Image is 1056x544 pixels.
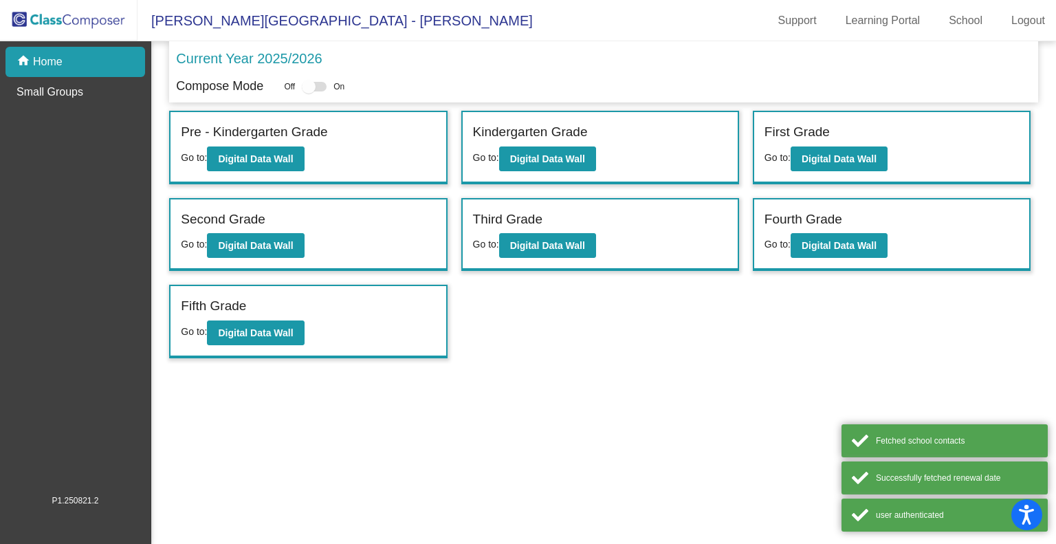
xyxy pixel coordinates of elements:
label: Kindergarten Grade [473,122,588,142]
span: Go to: [181,326,207,337]
p: Home [33,54,63,70]
label: Fourth Grade [764,210,842,230]
span: Go to: [473,239,499,250]
b: Digital Data Wall [218,153,293,164]
button: Digital Data Wall [499,146,596,171]
b: Digital Data Wall [802,153,877,164]
mat-icon: home [16,54,33,70]
button: Digital Data Wall [791,146,888,171]
span: Go to: [473,152,499,163]
div: user authenticated [876,509,1037,521]
b: Digital Data Wall [218,327,293,338]
div: Fetched school contacts [876,435,1037,447]
label: Third Grade [473,210,542,230]
p: Small Groups [16,84,83,100]
span: Go to: [181,152,207,163]
span: Go to: [764,152,791,163]
a: Support [767,10,828,32]
span: Go to: [764,239,791,250]
a: Logout [1000,10,1056,32]
button: Digital Data Wall [207,146,304,171]
label: Second Grade [181,210,265,230]
span: On [333,80,344,93]
label: Fifth Grade [181,296,246,316]
span: [PERSON_NAME][GEOGRAPHIC_DATA] - [PERSON_NAME] [137,10,533,32]
label: First Grade [764,122,830,142]
button: Digital Data Wall [791,233,888,258]
p: Current Year 2025/2026 [176,48,322,69]
b: Digital Data Wall [802,240,877,251]
b: Digital Data Wall [510,153,585,164]
div: Successfully fetched renewal date [876,472,1037,484]
label: Pre - Kindergarten Grade [181,122,327,142]
span: Go to: [181,239,207,250]
button: Digital Data Wall [499,233,596,258]
a: Learning Portal [835,10,932,32]
button: Digital Data Wall [207,233,304,258]
span: Off [284,80,295,93]
a: School [938,10,993,32]
p: Compose Mode [176,77,263,96]
button: Digital Data Wall [207,320,304,345]
b: Digital Data Wall [218,240,293,251]
b: Digital Data Wall [510,240,585,251]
